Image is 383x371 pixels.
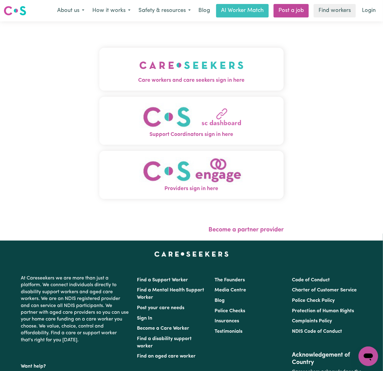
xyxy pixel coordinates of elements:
span: Care workers and care seekers sign in here [99,77,284,84]
a: Find a Support Worker [137,278,188,283]
a: Testimonials [215,329,242,334]
a: Become a Care Worker [137,326,190,331]
a: Careseekers logo [4,4,26,18]
span: Support Coordinators sign in here [99,131,284,139]
a: Insurances [215,319,239,324]
p: Want help? [21,361,130,370]
button: About us [53,4,88,17]
a: Find an aged care worker [137,354,196,359]
a: Post a job [274,4,309,17]
button: Providers sign in here [99,151,284,199]
span: Providers sign in here [99,185,284,193]
button: Safety & resources [134,4,195,17]
a: Police Check Policy [292,298,335,303]
button: Support Coordinators sign in here [99,97,284,145]
a: Blog [215,298,225,303]
a: Police Checks [215,309,245,313]
a: Charter of Customer Service [292,288,357,293]
button: How it works [88,4,134,17]
a: Blog [195,4,214,17]
button: Care workers and care seekers sign in here [99,48,284,91]
a: AI Worker Match [216,4,269,17]
img: Careseekers logo [4,5,26,16]
a: Sign In [137,316,153,321]
a: The Founders [215,278,245,283]
a: Find a Mental Health Support Worker [137,288,204,300]
a: Post your care needs [137,305,185,310]
a: Become a partner provider [208,227,284,233]
a: Find workers [314,4,356,17]
a: Code of Conduct [292,278,330,283]
a: Protection of Human Rights [292,309,354,313]
p: At Careseekers we are more than just a platform. We connect individuals directly to disability su... [21,272,130,346]
a: Complaints Policy [292,319,332,324]
a: Login [358,4,379,17]
a: Careseekers home page [154,252,229,257]
iframe: Button to launch messaging window [359,347,378,366]
a: Find a disability support worker [137,336,192,349]
h2: Acknowledgement of Country [292,351,362,366]
a: NDIS Code of Conduct [292,329,342,334]
a: Media Centre [215,288,246,293]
